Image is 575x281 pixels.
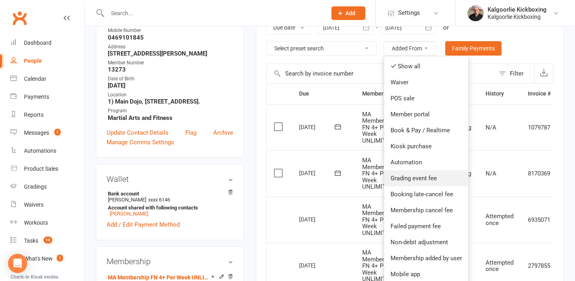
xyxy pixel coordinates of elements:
[468,5,484,21] img: thumb_image1664779456.png
[486,213,514,227] span: Attempted once
[57,255,63,261] span: 1
[108,107,233,115] div: Program
[8,254,27,273] div: Open Intercom Messenger
[10,70,84,88] a: Calendar
[443,23,449,32] div: or
[10,160,84,178] a: Product Sales
[355,84,402,104] th: Membership
[10,106,84,124] a: Reports
[384,186,468,202] a: Booking late-cancel fee
[24,183,47,190] div: Gradings
[266,20,311,35] button: Due date
[108,114,233,122] strong: Martial Arts and Fitness
[488,6,547,13] div: Kalgoorlie Kickboxing
[521,104,558,151] td: 1079787
[362,157,395,190] span: MA Membership FN 4+ Per Week UNLIMITED
[108,27,233,34] div: Mobile Number
[521,150,558,197] td: 8170369
[267,64,495,83] input: Search by invoice number
[108,50,233,57] strong: [STREET_ADDRESS][PERSON_NAME]
[384,74,468,90] a: Waiver
[362,203,395,237] span: MA Membership FN 4+ Per Week UNLIMITED
[108,75,233,83] div: Date of Birth
[108,34,233,41] strong: 0469101845
[384,58,468,74] a: Show all
[107,189,233,218] li: [PERSON_NAME]
[108,191,229,197] strong: Bank account
[384,122,468,138] a: Book & Pay / Realtime
[10,124,84,142] a: Messages 1
[445,41,502,56] a: Family Payments
[384,154,468,170] a: Automation
[108,82,233,89] strong: [DATE]
[495,64,534,83] button: Filter
[24,165,58,172] div: Product Sales
[384,234,468,250] a: Non-debit adjustment
[107,257,233,266] h3: Membership
[107,138,174,147] a: Manage Comms Settings
[108,274,211,281] a: MA Membership FN 4+ Per Week UNLIMITED
[10,196,84,214] a: Waivers
[384,106,468,122] a: Member portal
[24,201,44,208] div: Waivers
[10,142,84,160] a: Automations
[24,237,38,244] div: Tasks
[299,259,336,271] div: [DATE]
[107,128,169,138] a: Update Contact Details
[10,34,84,52] a: Dashboard
[107,220,180,229] a: Add / Edit Payment Method
[384,90,468,106] a: POS sale
[24,255,53,262] div: What's New
[299,213,336,225] div: [DATE]
[10,178,84,196] a: Gradings
[384,138,468,154] a: Kiosk purchase
[108,91,233,99] div: Location
[478,84,521,104] th: History
[24,76,46,82] div: Calendar
[299,167,336,179] div: [DATE]
[331,6,365,20] button: Add
[213,128,233,138] a: Archive
[185,128,196,138] a: Flag
[108,205,229,211] strong: Account shared with following contacts
[486,124,496,131] span: N/A
[486,170,496,177] span: N/A
[108,43,233,51] div: Address
[10,214,84,232] a: Workouts
[24,94,49,100] div: Payments
[24,130,49,136] div: Messages
[44,237,52,243] span: 10
[384,41,436,56] button: Added From
[110,211,148,217] a: [PERSON_NAME]
[384,170,468,186] a: Grading event fee
[299,121,336,133] div: [DATE]
[148,197,170,203] span: xxxx 6146
[24,112,44,118] div: Reports
[384,218,468,234] a: Failed payment fee
[488,13,547,20] div: Kalgoorlie Kickboxing
[510,69,523,78] div: Filter
[54,129,61,136] span: 1
[384,250,468,266] a: Membership added by user
[108,66,233,73] strong: 13273
[362,111,395,144] span: MA Membership FN 4+ Per Week UNLIMITED
[105,8,321,19] input: Search...
[521,197,558,243] td: 6935071
[107,175,233,183] h3: Wallet
[10,52,84,70] a: People
[10,8,30,28] a: Clubworx
[10,232,84,250] a: Tasks 10
[108,59,233,67] div: Member Number
[292,84,355,104] th: Due
[108,98,233,105] strong: 1) Main Dojo, [STREET_ADDRESS].
[24,58,42,64] div: People
[521,84,558,104] th: Invoice #
[345,10,355,16] span: Add
[24,147,56,154] div: Automations
[486,259,514,273] span: Attempted once
[10,250,84,268] a: What's New1
[384,202,468,218] a: Membership cancel fee
[398,4,420,22] span: Settings
[10,88,84,106] a: Payments
[24,219,48,226] div: Workouts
